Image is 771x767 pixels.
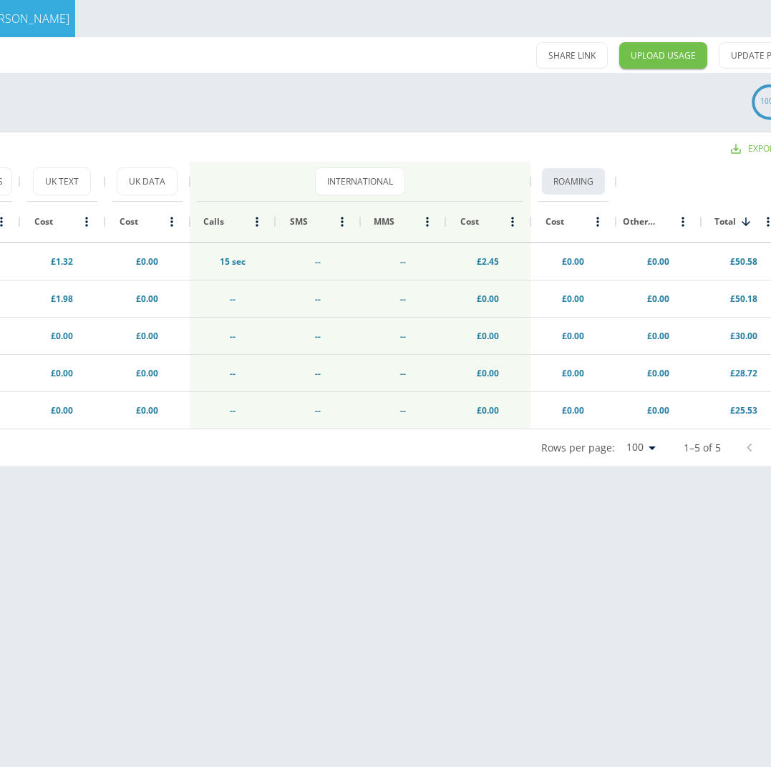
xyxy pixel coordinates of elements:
[51,367,73,379] a: £0.00
[530,202,616,242] div: Cost
[331,211,353,233] button: Menu
[315,293,321,305] a: --
[117,167,178,195] button: UK Data
[224,212,244,232] button: Sort
[400,330,406,342] a: --
[477,255,499,268] a: £2.45
[445,202,530,242] div: Cost
[730,255,757,268] a: £50.58
[51,293,73,305] a: £1.98
[417,211,438,233] button: Menu
[541,167,606,195] button: Roaming
[53,212,73,232] button: Sort
[477,404,499,416] a: £0.00
[230,330,236,342] a: --
[619,42,707,69] a: UPLOAD USAGE
[730,293,757,305] a: £50.18
[315,167,405,195] button: International
[736,212,756,232] button: Sort
[730,404,757,416] a: £25.53
[621,437,661,458] div: 100
[315,404,321,416] a: --
[647,293,669,305] a: £0.00
[315,367,321,379] a: --
[374,215,394,228] div: MMS
[545,215,564,228] div: Cost
[51,255,73,268] a: £1.32
[536,42,608,69] button: SHARE LINK
[479,212,499,232] button: Sort
[502,211,523,233] button: Menu
[360,202,445,242] div: MMS
[616,202,701,242] div: Other Costs
[647,367,669,379] a: £0.00
[136,367,158,379] a: £0.00
[587,211,608,233] button: Menu
[730,330,757,342] a: £30.00
[33,167,91,195] button: UK Text
[246,211,268,233] button: Menu
[136,293,158,305] a: £0.00
[400,293,406,305] a: --
[190,202,275,242] div: Calls
[647,404,669,416] a: £0.00
[138,212,158,232] button: Sort
[541,441,615,455] p: Rows per page:
[564,212,584,232] button: Sort
[51,404,73,416] a: £0.00
[562,330,584,342] a: £0.00
[400,255,406,268] a: --
[76,211,97,233] button: Menu
[477,293,499,305] a: £0.00
[230,404,236,416] a: --
[220,255,246,268] a: 15 sec
[714,215,736,228] div: Total
[656,212,677,232] button: Sort
[562,404,584,416] a: £0.00
[230,367,236,379] a: --
[315,330,321,342] a: --
[136,404,158,416] a: £0.00
[684,441,721,455] p: 1–5 of 5
[562,367,584,379] a: £0.00
[394,212,414,232] button: Sort
[290,215,308,228] div: SMS
[230,293,236,305] a: --
[19,202,105,242] div: Cost
[105,202,190,242] div: Cost
[562,293,584,305] a: £0.00
[203,215,224,228] div: Calls
[400,404,406,416] a: --
[477,330,499,342] a: £0.00
[460,215,479,228] div: Cost
[136,330,158,342] a: £0.00
[275,202,360,242] div: SMS
[647,330,669,342] a: £0.00
[34,215,53,228] div: Cost
[120,215,138,228] div: Cost
[647,255,669,268] a: £0.00
[308,212,328,232] button: Sort
[51,330,73,342] a: £0.00
[136,255,158,268] a: £0.00
[315,255,321,268] a: --
[161,211,183,233] button: Menu
[730,367,757,379] a: £28.72
[623,215,656,228] div: Other Costs
[672,211,694,233] button: Menu
[400,367,406,379] a: --
[562,255,584,268] a: £0.00
[477,367,499,379] a: £0.00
